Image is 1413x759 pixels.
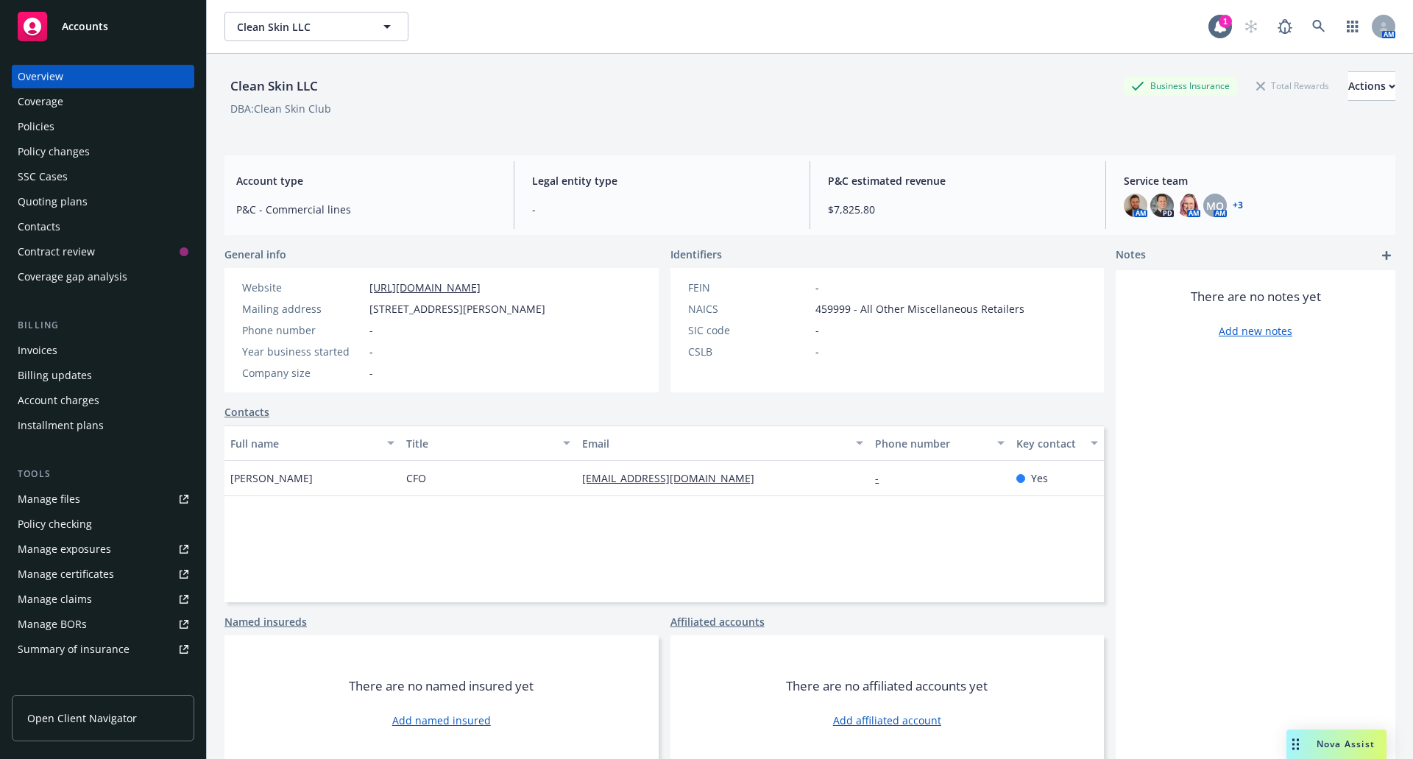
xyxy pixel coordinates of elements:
button: Actions [1348,71,1395,101]
a: Overview [12,65,194,88]
button: Clean Skin LLC [224,12,408,41]
div: Invoices [18,339,57,362]
div: Key contact [1016,436,1082,451]
a: Coverage [12,90,194,113]
a: Policy checking [12,512,194,536]
span: $7,825.80 [828,202,1088,217]
div: Year business started [242,344,364,359]
a: Contacts [12,215,194,239]
a: Policies [12,115,194,138]
a: Affiliated accounts [670,614,765,629]
button: Phone number [869,426,1010,461]
div: Coverage [18,90,63,113]
span: Identifiers [670,247,722,262]
a: Contract review [12,240,194,264]
div: DBA: Clean Skin Club [230,101,331,116]
a: +3 [1233,201,1243,210]
div: Overview [18,65,63,88]
a: Billing updates [12,364,194,387]
span: P&C - Commercial lines [236,202,496,217]
div: Policy changes [18,140,90,163]
div: Business Insurance [1124,77,1237,95]
a: Report a Bug [1270,12,1300,41]
div: SSC Cases [18,165,68,188]
div: Quoting plans [18,190,88,213]
span: There are no notes yet [1191,288,1321,306]
span: There are no affiliated accounts yet [786,677,988,695]
div: FEIN [688,280,810,295]
a: Start snowing [1236,12,1266,41]
span: Clean Skin LLC [237,19,364,35]
div: Website [242,280,364,295]
a: Policy changes [12,140,194,163]
div: Account charges [18,389,99,412]
div: 1 [1219,15,1232,28]
span: Accounts [62,21,108,32]
a: Manage certificates [12,562,194,586]
div: Manage exposures [18,537,111,561]
a: Add named insured [392,713,491,728]
div: Contacts [18,215,60,239]
img: photo [1150,194,1174,217]
div: Full name [230,436,378,451]
a: Manage files [12,487,194,511]
span: - [369,365,373,381]
div: Tools [12,467,194,481]
div: Manage claims [18,587,92,611]
div: Policy checking [18,512,92,536]
span: Notes [1116,247,1146,264]
span: [PERSON_NAME] [230,470,313,486]
a: Quoting plans [12,190,194,213]
img: photo [1177,194,1200,217]
div: Phone number [242,322,364,338]
span: - [369,344,373,359]
div: Company size [242,365,364,381]
div: Actions [1348,72,1395,100]
a: Add new notes [1219,323,1292,339]
div: Total Rewards [1249,77,1336,95]
div: Billing updates [18,364,92,387]
a: Invoices [12,339,194,362]
span: - [815,322,819,338]
span: P&C estimated revenue [828,173,1088,188]
a: [URL][DOMAIN_NAME] [369,280,481,294]
button: Key contact [1010,426,1104,461]
a: add [1378,247,1395,264]
span: CFO [406,470,426,486]
img: photo [1124,194,1147,217]
a: Account charges [12,389,194,412]
button: Full name [224,426,400,461]
a: SSC Cases [12,165,194,188]
div: Coverage gap analysis [18,265,127,289]
span: - [369,322,373,338]
span: Account type [236,173,496,188]
span: - [532,202,792,217]
div: Billing [12,318,194,333]
span: Yes [1031,470,1048,486]
div: Manage certificates [18,562,114,586]
a: Manage claims [12,587,194,611]
a: Manage exposures [12,537,194,561]
div: Email [582,436,847,451]
div: Installment plans [18,414,104,437]
div: SIC code [688,322,810,338]
div: Contract review [18,240,95,264]
span: - [815,280,819,295]
a: Named insureds [224,614,307,629]
div: Title [406,436,554,451]
div: Policies [18,115,54,138]
a: Manage BORs [12,613,194,636]
span: MQ [1206,198,1224,213]
div: Manage BORs [18,613,87,636]
div: Clean Skin LLC [224,77,324,96]
button: Title [400,426,576,461]
span: Open Client Navigator [27,710,137,726]
button: Email [576,426,869,461]
div: NAICS [688,301,810,317]
a: Search [1304,12,1334,41]
span: Nova Assist [1317,738,1375,750]
a: Switch app [1338,12,1367,41]
a: Accounts [12,6,194,47]
a: Summary of insurance [12,638,194,661]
